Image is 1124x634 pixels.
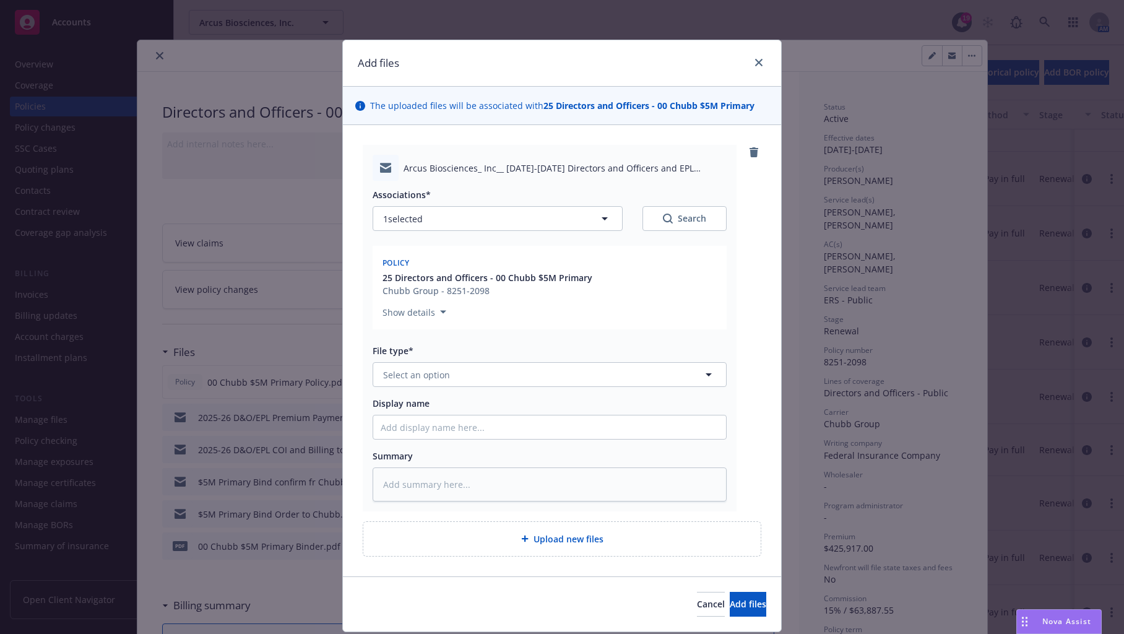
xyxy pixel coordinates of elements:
[373,397,430,409] span: Display name
[363,521,761,557] div: Upload new files
[534,532,603,545] span: Upload new files
[1042,616,1091,627] span: Nova Assist
[373,415,726,439] input: Add display name here...
[1016,609,1102,634] button: Nova Assist
[383,368,450,381] span: Select an option
[373,450,413,462] span: Summary
[1017,610,1032,633] div: Drag to move
[373,362,727,387] button: Select an option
